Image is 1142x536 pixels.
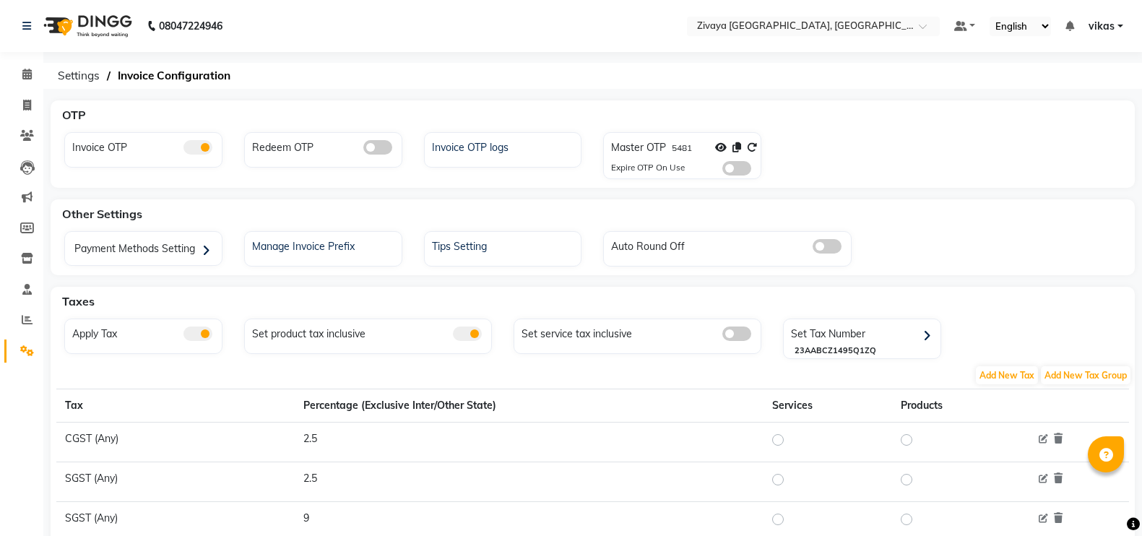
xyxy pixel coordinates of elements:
td: CGST (Any) [56,422,295,462]
th: Products [892,389,1024,422]
a: Tips Setting [425,235,581,254]
img: logo [37,6,136,46]
a: Add New Tax Group [1039,368,1132,381]
th: Percentage (Exclusive Inter/Other State) [295,389,764,422]
div: Set product tax inclusive [248,323,491,342]
span: Settings [51,63,107,89]
div: Invoice OTP logs [428,137,581,155]
div: 23AABCZ1495Q1ZQ [795,345,940,357]
div: Set service tax inclusive [518,323,761,342]
th: Services [764,389,892,422]
span: vikas [1089,19,1115,34]
div: Tips Setting [428,235,581,254]
th: Tax [56,389,295,422]
div: Set Tax Number [787,323,940,345]
span: Invoice Configuration [111,63,238,89]
span: Add New Tax Group [1041,366,1130,384]
div: Manage Invoice Prefix [248,235,402,254]
div: Auto Round Off [607,235,850,254]
div: Invoice OTP [69,137,222,155]
label: Master OTP [611,140,666,155]
td: 2.5 [295,422,764,462]
iframe: chat widget [1081,478,1128,522]
td: SGST (Any) [56,462,295,501]
div: Payment Methods Setting [69,235,222,265]
div: Expire OTP On Use [611,161,685,176]
b: 08047224946 [159,6,222,46]
a: Add New Tax [974,368,1039,381]
a: Invoice OTP logs [425,137,581,155]
div: Apply Tax [69,323,222,342]
td: 2.5 [295,462,764,501]
div: Redeem OTP [248,137,402,155]
a: Manage Invoice Prefix [245,235,402,254]
span: Add New Tax [976,366,1038,384]
label: 5481 [672,142,692,155]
